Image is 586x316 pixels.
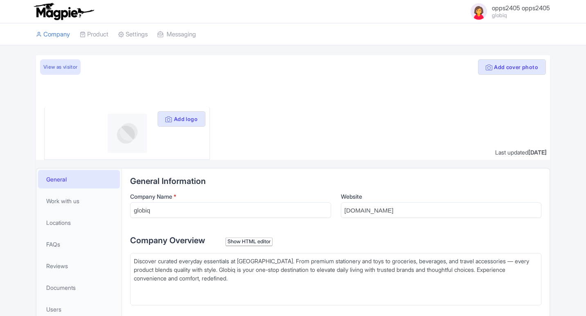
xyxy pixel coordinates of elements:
[108,114,147,153] img: profile-logo-d1a8e230fb1b8f12adc913e4f4d7365c.png
[80,23,108,46] a: Product
[130,193,172,200] span: Company Name
[134,257,538,291] div: Discover curated everyday essentials at [GEOGRAPHIC_DATA]. From premium stationery and toys to gr...
[36,23,70,46] a: Company
[46,262,68,270] span: Reviews
[495,148,547,157] div: Last updated
[32,2,95,20] img: logo-ab69f6fb50320c5b225c76a69d11143b.png
[38,235,120,253] a: FAQs
[38,278,120,297] a: Documents
[46,218,71,227] span: Locations
[464,2,550,21] a: opps2405 opps2405 globiq
[225,238,273,246] div: Show HTML editor
[492,13,550,18] small: globiq
[341,193,362,200] span: Website
[118,23,148,46] a: Settings
[46,197,79,205] span: Work with us
[469,2,489,21] img: avatar_key_member-9c1dde93af8b07d7383eb8b5fb890c87.png
[46,283,76,292] span: Documents
[158,111,205,127] button: Add logo
[158,23,196,46] a: Messaging
[46,175,67,184] span: General
[528,149,547,156] span: [DATE]
[46,305,61,314] span: Users
[130,235,205,245] span: Company Overview
[38,192,120,210] a: Work with us
[38,213,120,232] a: Locations
[38,257,120,275] a: Reviews
[478,59,546,75] button: Add cover photo
[40,59,81,75] a: View as visitor
[130,177,541,186] h2: General Information
[492,4,550,12] span: opps2405 opps2405
[38,170,120,188] a: General
[46,240,60,249] span: FAQs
